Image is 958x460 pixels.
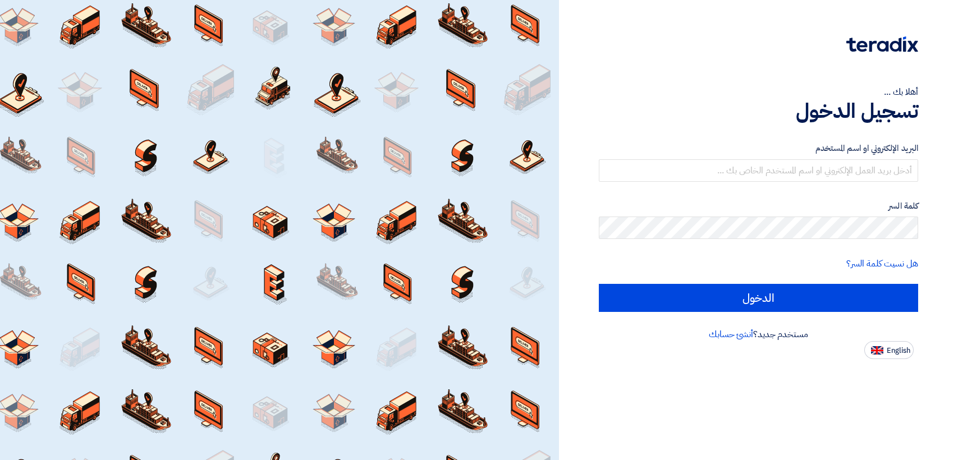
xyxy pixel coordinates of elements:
img: en-US.png [871,346,883,355]
span: English [887,347,910,355]
input: الدخول [599,284,918,312]
h1: تسجيل الدخول [599,99,918,123]
a: أنشئ حسابك [709,328,753,341]
div: مستخدم جديد؟ [599,328,918,341]
img: Teradix logo [846,36,918,52]
label: البريد الإلكتروني او اسم المستخدم [599,142,918,155]
div: أهلا بك ... [599,85,918,99]
input: أدخل بريد العمل الإلكتروني او اسم المستخدم الخاص بك ... [599,159,918,182]
label: كلمة السر [599,200,918,213]
a: هل نسيت كلمة السر؟ [846,257,918,270]
button: English [864,341,914,359]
